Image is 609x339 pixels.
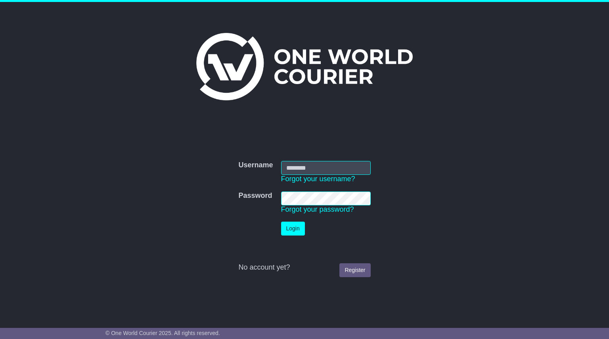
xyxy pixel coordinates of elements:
[281,175,355,183] a: Forgot your username?
[281,205,354,213] a: Forgot your password?
[105,330,220,336] span: © One World Courier 2025. All rights reserved.
[238,263,370,272] div: No account yet?
[196,33,413,100] img: One World
[238,161,273,170] label: Username
[339,263,370,277] a: Register
[238,192,272,200] label: Password
[281,222,305,236] button: Login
